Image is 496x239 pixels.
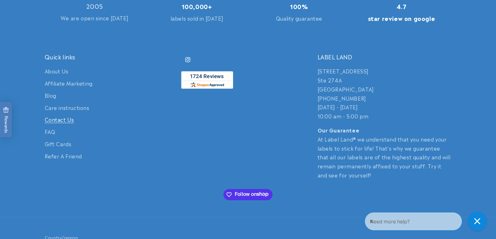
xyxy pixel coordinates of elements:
[45,150,82,162] a: Refer A Friend
[45,113,74,126] a: Contact Us
[45,77,93,89] a: Affiliate Marketing
[318,126,452,180] p: At Label Land® we understand that you need your labels to stick for life! That's why we guarantee...
[368,14,435,22] strong: star review on google
[318,53,452,60] h2: LABEL LAND
[53,13,137,22] p: We are open since [DATE]
[45,53,179,60] h2: Quick links
[318,67,452,121] p: [STREET_ADDRESS] Ste 274A [GEOGRAPHIC_DATA] [PHONE_NUMBER] [DATE] - [DATE] 10:00 am - 5:00 pm
[182,2,212,10] strong: 100,000+
[53,2,137,10] h3: 2005
[257,14,341,23] p: Quality guarantee
[290,2,308,10] strong: 100%
[3,107,9,133] span: Rewards
[45,89,56,102] a: Blog
[45,126,55,138] a: FAQ
[318,126,360,134] strong: Our Guarantee
[45,67,69,77] a: About Us
[181,71,233,89] img: Customer Reviews
[155,14,239,23] p: labels sold in [DATE]
[45,102,89,114] a: Care instructions
[397,2,407,10] strong: 4.7
[365,210,490,233] iframe: Gorgias Floating Chat
[45,138,72,150] a: Gift Cards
